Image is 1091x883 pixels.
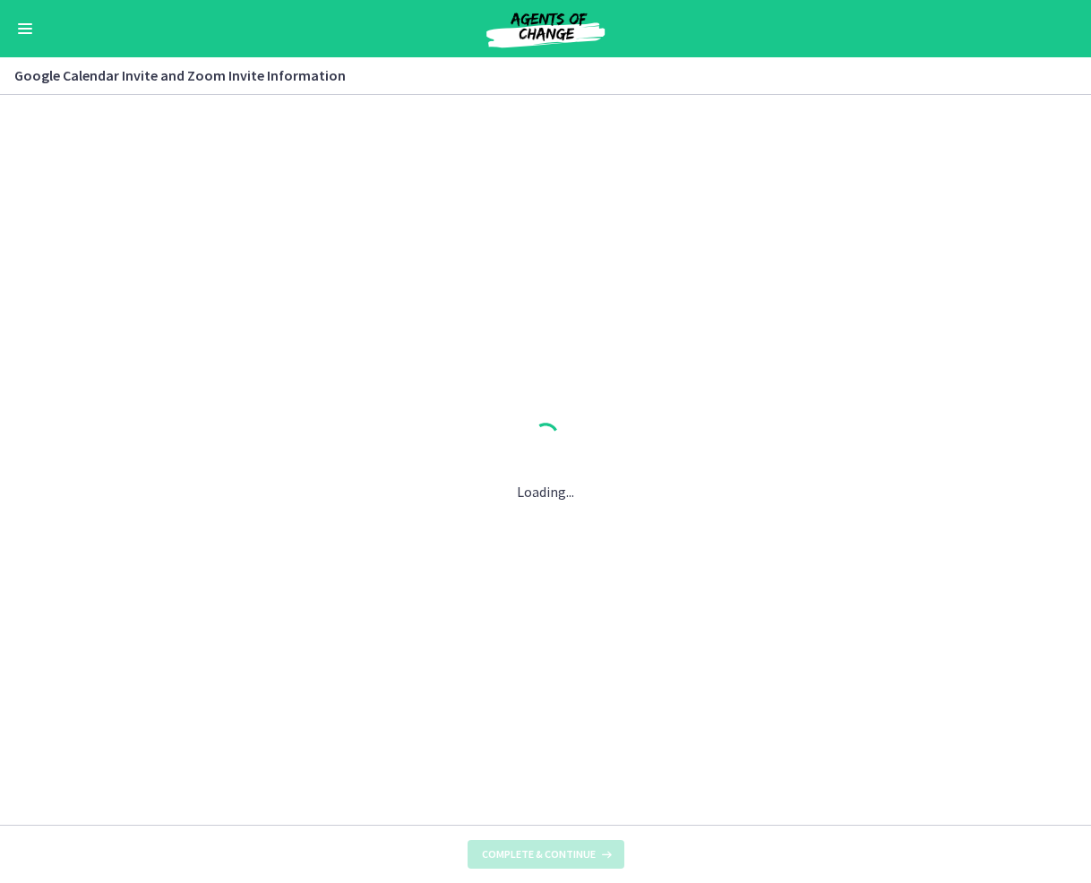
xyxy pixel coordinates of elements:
span: Complete & continue [482,847,596,862]
div: 1 [517,418,574,459]
img: Agents of Change Social Work Test Prep [438,7,653,50]
p: Loading... [517,481,574,502]
button: Complete & continue [468,840,624,869]
button: Enable menu [14,18,36,39]
h3: Google Calendar Invite and Zoom Invite Information [14,64,1055,86]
